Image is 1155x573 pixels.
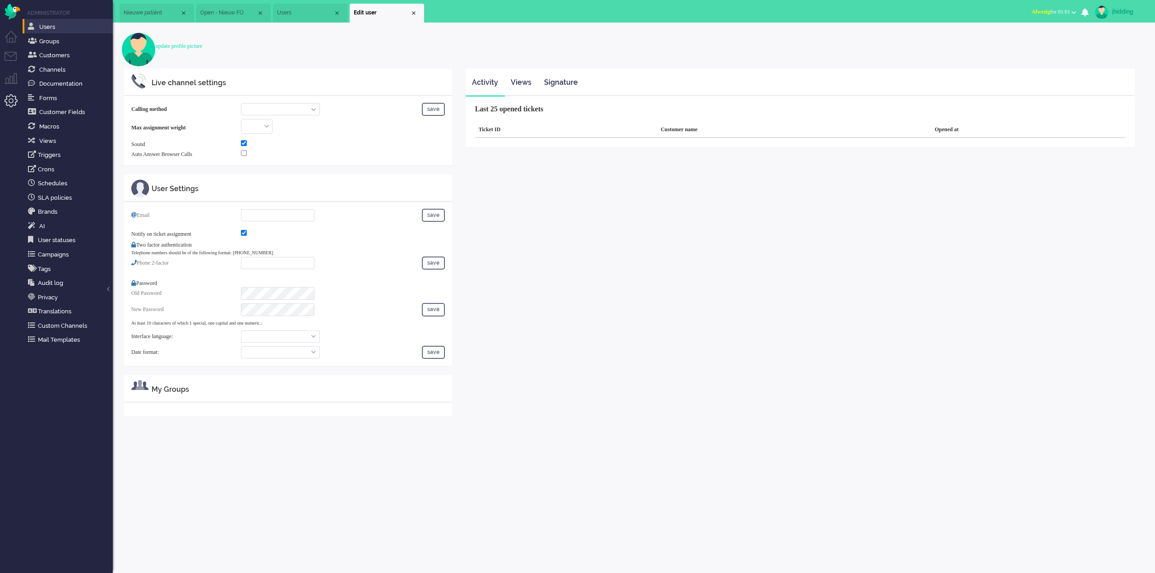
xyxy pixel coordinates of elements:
[350,4,424,23] li: 66
[152,184,445,194] div: User Settings
[131,259,241,273] div: Phone 2-factor
[124,9,180,17] span: Nieuwe patiënt
[26,206,113,216] a: Brands
[26,150,113,160] a: Triggers
[657,122,931,138] div: Customer name
[538,72,584,94] a: Signature
[131,241,445,249] div: Two factor authentication
[39,80,83,87] span: Documentation
[26,178,113,188] a: Schedules
[131,380,148,390] img: ic_m_group.svg
[931,122,1125,138] div: Opened at
[26,136,113,146] a: Views
[422,257,445,270] button: save
[1093,5,1146,19] a: jhidding
[26,235,113,245] a: User statuses
[26,264,113,274] a: Tags
[333,9,341,17] div: Close tab
[26,36,113,46] a: Groups
[131,348,241,356] div: Date format:
[273,4,347,23] li: Users
[39,52,69,59] span: Customers
[257,9,264,17] div: Close tab
[131,321,262,325] small: At least 10 characters of which 1 special, one capital and one numeric.:
[131,211,241,225] div: Email
[1026,5,1081,18] button: Afwezigfor 01:01
[131,250,273,255] small: Telephone numbers should be of the following format: [PHONE_NUMBER]
[120,4,194,23] li: 12300
[39,138,56,144] span: Views
[422,103,445,116] button: save
[39,38,59,45] span: Groups
[152,78,445,88] div: Live channel settings
[131,290,162,296] span: Old Password
[26,321,113,330] a: Custom Channels
[39,123,59,130] span: Macros
[39,66,65,73] span: Channels
[1095,5,1109,19] img: avatar
[131,179,149,197] img: ic_m_profile.svg
[410,9,417,17] div: Close tab
[26,107,113,117] a: Customer Fields
[131,106,167,112] b: Calling method
[39,23,55,30] span: Users
[26,249,113,259] a: Campaigns
[26,164,113,174] a: Crons
[26,335,113,344] a: Mail Templates
[505,72,537,94] a: Views
[1031,9,1050,15] span: Afwezig
[27,9,113,17] li: Administrator
[131,124,186,131] b: Max assignment weight
[26,50,113,60] a: Customers
[152,385,445,395] div: My Groups
[131,306,164,312] span: New Password
[475,122,657,138] div: Ticket ID
[131,276,445,287] div: Password
[422,346,445,359] button: save
[131,230,241,238] div: Notify on ticket assignment
[466,72,504,94] a: Activity
[39,109,85,115] span: Customer Fields
[196,4,271,23] li: View
[200,9,257,17] span: Open - Nieuw FO
[5,94,25,115] li: Admin menu
[5,4,20,19] img: flow_omnibird.svg
[131,333,241,340] div: Interface language:
[26,93,113,103] a: Forms
[131,73,146,89] img: ic_m_phone_settings.svg
[131,151,241,158] div: Auto Answer Browser Calls
[422,209,445,222] button: save
[131,141,241,148] div: Sound
[26,22,113,32] a: Users
[26,121,113,131] a: Macros
[26,64,113,74] a: Channels
[422,303,445,316] button: save
[5,31,25,51] li: Dashboard menu
[26,193,113,202] a: SLA policies
[277,9,333,17] span: Users
[26,278,113,288] a: Audit log
[475,105,544,113] b: Last 25 opened tickets
[5,73,25,93] li: Supervisor menu
[26,221,113,231] a: Ai
[5,6,20,13] a: Omnidesk
[122,32,156,66] img: user.svg
[26,292,113,302] a: Privacy
[354,9,410,17] span: Edit user
[26,306,113,316] a: Translations
[39,95,57,101] span: Forms
[1026,3,1081,23] li: Afwezigfor 01:01
[39,223,45,229] span: AI
[26,78,113,88] a: Documentation
[1112,7,1146,16] div: jhidding
[180,9,187,17] div: Close tab
[5,52,25,72] li: Tickets menu
[156,43,202,49] a: update profile picture
[1031,9,1070,15] span: for 01:01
